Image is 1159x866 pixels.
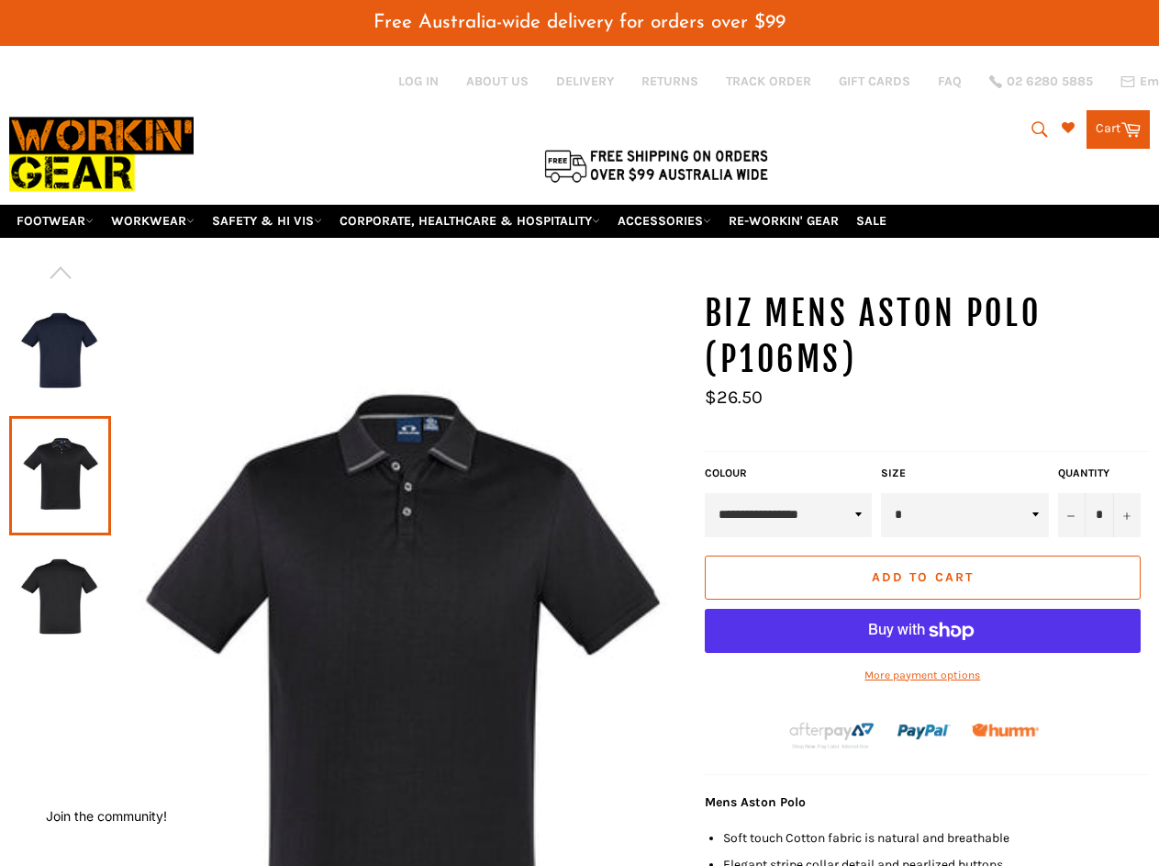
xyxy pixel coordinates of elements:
[18,548,102,649] img: BIZ Mens Aston Polo - WORKIN GEAR
[398,73,439,89] a: Log in
[104,205,202,237] a: WORKWEAR
[705,387,763,408] span: $26.50
[881,466,1049,481] label: Size
[556,73,614,90] a: DELIVERY
[205,205,329,237] a: SAFETY & HI VIS
[1058,466,1141,481] label: Quantity
[938,73,962,90] a: FAQ
[46,808,167,824] button: Join the community!
[610,205,719,237] a: ACCESSORIES
[705,291,1150,382] h1: BIZ Mens Aston Polo (P106MS)
[332,205,607,237] a: CORPORATE, HEALTHCARE & HOSPITALITY
[9,205,101,237] a: FOOTWEAR
[1058,493,1086,537] button: Reduce item quantity by one
[9,105,194,204] img: Workin Gear leaders in Workwear, Safety Boots, PPE, Uniforms. Australia's No.1 in Workwear
[1087,110,1150,149] a: Cart
[723,829,1150,847] li: Soft touch Cotton fabric is natural and breathable
[705,556,1141,600] button: Add to Cart
[1113,493,1141,537] button: Increase item quantity by one
[721,205,846,237] a: RE-WORKIN' GEAR
[897,705,951,759] img: paypal.png
[18,302,102,403] img: BIZ Mens Aston Polo - WORKIN GEAR
[787,720,876,750] img: Afterpay-Logo-on-dark-bg_large.png
[872,569,974,585] span: Add to Cart
[839,73,910,90] a: GIFT CARDS
[373,13,786,32] span: Free Australia-wide delivery for orders over $99
[705,466,873,481] label: COLOUR
[705,794,806,810] strong: Mens Aston Polo
[972,724,1039,737] img: Humm_core_logo_RGB-01_300x60px_small_195d8312-4386-4de7-b182-0ef9b6303a37.png
[705,668,1141,683] a: More payment options
[541,146,771,185] img: Flat $9.95 shipping Australia wide
[989,75,1093,88] a: 02 6280 5885
[849,205,894,237] a: SALE
[726,73,811,90] a: TRACK ORDER
[1007,75,1093,88] span: 02 6280 5885
[641,73,698,90] a: RETURNS
[466,73,529,90] a: ABOUT US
